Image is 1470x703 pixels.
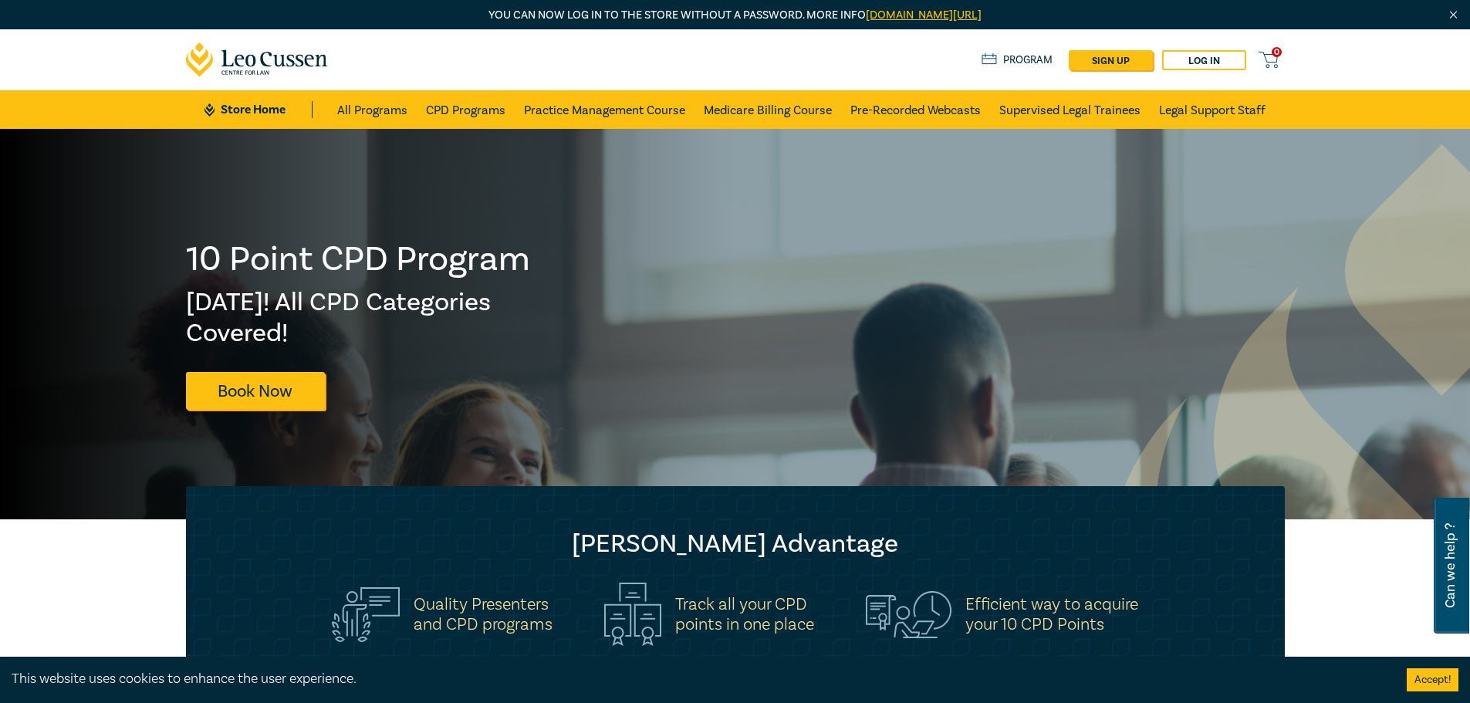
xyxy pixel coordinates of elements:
span: 0 [1272,47,1282,57]
a: Store Home [204,101,312,118]
div: This website uses cookies to enhance the user experience. [12,669,1384,689]
a: Pre-Recorded Webcasts [850,90,981,129]
a: Medicare Billing Course [704,90,832,129]
h5: Track all your CPD points in one place [675,594,814,634]
a: Supervised Legal Trainees [999,90,1141,129]
h1: 10 Point CPD Program [186,239,532,279]
button: Accept cookies [1407,668,1458,691]
span: Can we help ? [1443,507,1458,624]
h5: Efficient way to acquire your 10 CPD Points [965,594,1138,634]
a: Program [982,52,1053,69]
img: Track all your CPD<br>points in one place [604,583,661,646]
a: Book Now [186,372,325,410]
img: Close [1447,8,1460,22]
img: Efficient way to acquire<br>your 10 CPD Points [866,591,951,637]
p: You can now log in to the store without a password. More info [186,7,1285,24]
h5: Quality Presenters and CPD programs [414,594,553,634]
h2: [PERSON_NAME] Advantage [217,529,1254,559]
img: Quality Presenters<br>and CPD programs [332,587,400,642]
h2: [DATE]! All CPD Categories Covered! [186,287,532,349]
a: Practice Management Course [524,90,685,129]
a: All Programs [337,90,407,129]
a: sign up [1069,50,1153,70]
a: [DOMAIN_NAME][URL] [866,8,982,22]
a: Log in [1162,50,1246,70]
a: Legal Support Staff [1159,90,1266,129]
a: CPD Programs [426,90,505,129]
